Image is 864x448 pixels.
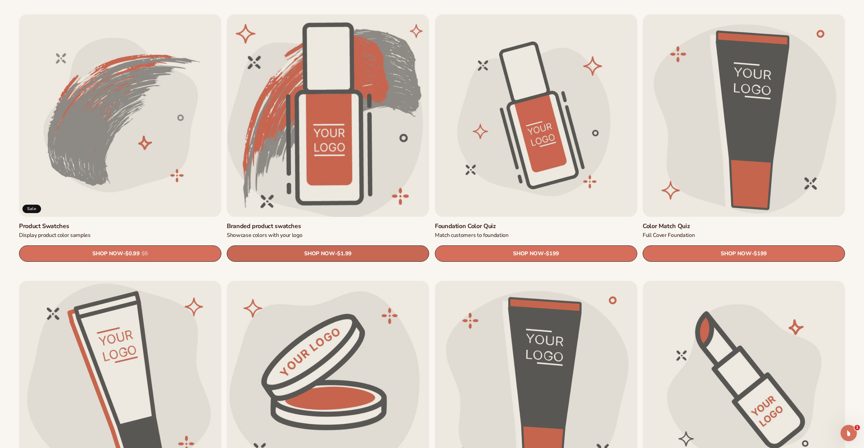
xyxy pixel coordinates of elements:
[305,251,335,257] span: SHOP NOW
[125,251,140,257] span: $0.99
[19,222,221,230] a: Product Swatches
[435,245,637,262] a: SHOP NOW- $199
[721,251,751,257] span: SHOP NOW
[854,425,860,430] span: 1
[227,245,429,262] a: SHOP NOW- $1.99
[643,222,845,230] a: Color Match Quiz
[546,251,559,257] span: $199
[92,251,123,257] span: SHOP NOW
[841,425,857,441] iframe: Intercom live chat
[754,251,767,257] span: $199
[142,251,148,257] s: $5
[513,251,544,257] span: SHOP NOW
[337,251,352,257] span: $1.99
[643,245,845,262] a: SHOP NOW- $199
[227,222,429,230] a: Branded product swatches
[435,222,637,230] a: Foundation Color Quiz
[19,245,221,262] a: SHOP NOW- $0.99 $5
